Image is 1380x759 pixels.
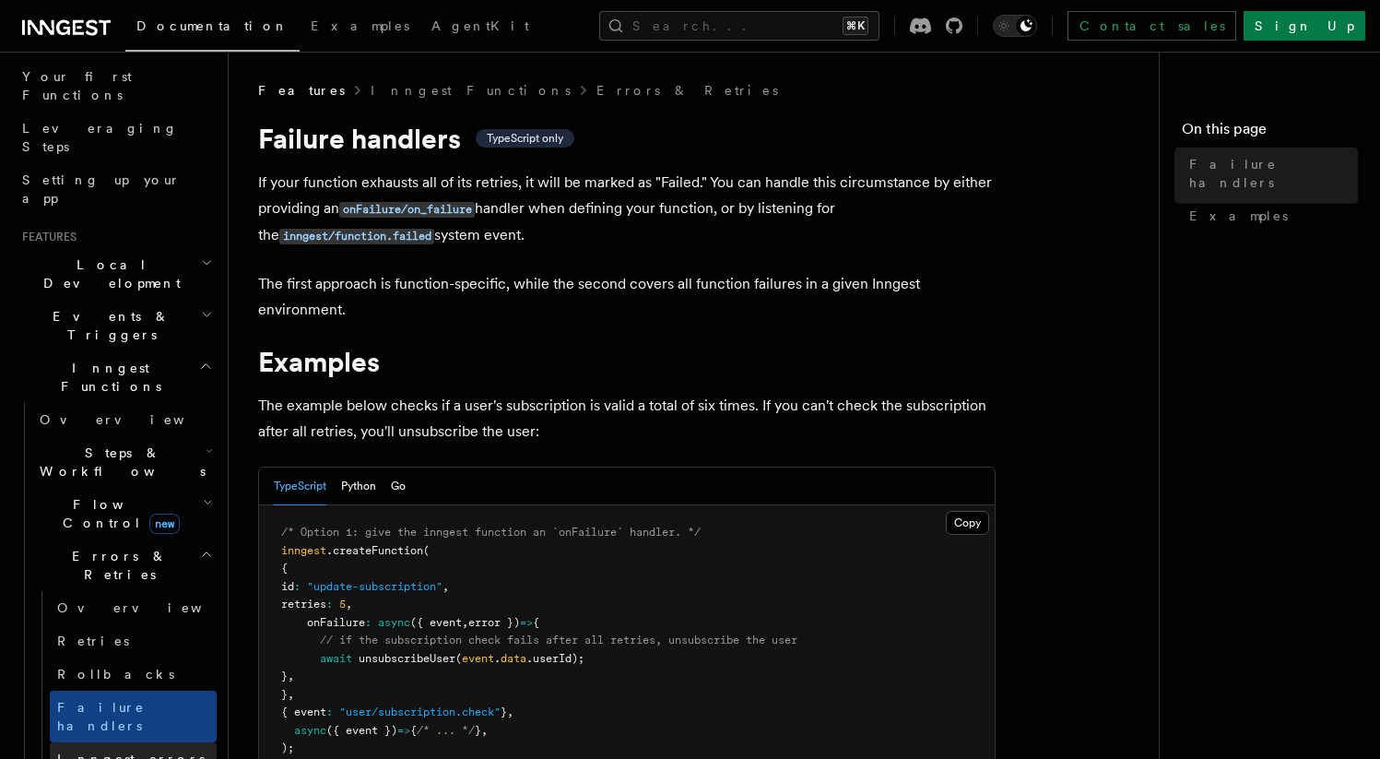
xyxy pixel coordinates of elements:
[50,591,217,624] a: Overview
[423,544,430,557] span: (
[300,6,420,50] a: Examples
[50,624,217,658] a: Retries
[596,81,778,100] a: Errors & Retries
[281,741,294,754] span: );
[32,444,206,480] span: Steps & Workflows
[1182,199,1358,232] a: Examples
[339,598,346,611] span: 5
[494,652,501,665] span: .
[57,700,145,733] span: Failure handlers
[526,652,584,665] span: .userId);
[15,300,217,351] button: Events & Triggers
[32,436,217,488] button: Steps & Workflows
[378,616,410,629] span: async
[258,345,996,378] h1: Examples
[326,544,423,557] span: .createFunction
[339,202,475,218] code: onFailure/on_failure
[22,172,181,206] span: Setting up your app
[993,15,1037,37] button: Toggle dark mode
[843,17,868,35] kbd: ⌘K
[281,706,326,718] span: { event
[32,540,217,591] button: Errors & Retries
[15,351,217,403] button: Inngest Functions
[15,359,199,396] span: Inngest Functions
[274,468,326,505] button: TypeScript
[410,616,462,629] span: ({ event
[1182,148,1358,199] a: Failure handlers
[15,60,217,112] a: Your first Functions
[391,468,406,505] button: Go
[462,652,494,665] span: event
[15,112,217,163] a: Leveraging Steps
[149,514,180,534] span: new
[1189,207,1288,225] span: Examples
[307,616,365,629] span: onFailure
[420,6,540,50] a: AgentKit
[1067,11,1236,41] a: Contact sales
[359,652,455,665] span: unsubscribeUser
[281,544,326,557] span: inngest
[346,598,352,611] span: ,
[258,122,996,155] h1: Failure handlers
[57,634,129,648] span: Retries
[326,598,333,611] span: :
[533,616,539,629] span: {
[258,170,996,249] p: If your function exhausts all of its retries, it will be marked as "Failed." You can handle this ...
[455,652,462,665] span: (
[339,706,501,718] span: "user/subscription.check"
[311,18,409,33] span: Examples
[1244,11,1365,41] a: Sign Up
[15,255,201,292] span: Local Development
[468,616,520,629] span: error })
[281,598,326,611] span: retries
[339,199,475,217] a: onFailure/on_failure
[15,230,77,244] span: Features
[15,163,217,215] a: Setting up your app
[320,634,797,646] span: // if the subscription check fails after all retries, unsubscribe the user
[32,403,217,436] a: Overview
[258,393,996,445] p: The example below checks if a user's subscription is valid a total of six times. If you can't che...
[57,600,247,615] span: Overview
[507,706,513,718] span: ,
[32,547,200,584] span: Errors & Retries
[1189,155,1358,192] span: Failure handlers
[307,580,442,593] span: "update-subscription"
[1182,118,1358,148] h4: On this page
[326,724,397,737] span: ({ event })
[125,6,300,52] a: Documentation
[487,131,563,146] span: TypeScript only
[57,667,174,682] span: Rollbacks
[501,706,507,718] span: }
[520,616,533,629] span: =>
[341,468,376,505] button: Python
[371,81,571,100] a: Inngest Functions
[326,706,333,718] span: :
[22,121,178,154] span: Leveraging Steps
[365,616,372,629] span: :
[281,688,288,701] span: }
[475,724,481,737] span: }
[258,271,996,323] p: The first approach is function-specific, while the second covers all function failures in a given...
[442,580,449,593] span: ,
[15,248,217,300] button: Local Development
[281,562,288,575] span: {
[50,658,217,691] a: Rollbacks
[22,69,132,102] span: Your first Functions
[320,652,352,665] span: await
[288,670,294,682] span: ,
[281,580,294,593] span: id
[288,688,294,701] span: ,
[294,580,301,593] span: :
[32,488,217,540] button: Flow Controlnew
[32,495,203,532] span: Flow Control
[501,652,526,665] span: data
[599,11,879,41] button: Search...⌘K
[279,226,434,243] a: inngest/function.failed
[410,724,417,737] span: {
[397,724,410,737] span: =>
[481,724,488,737] span: ,
[431,18,529,33] span: AgentKit
[281,670,288,682] span: }
[258,81,345,100] span: Features
[281,526,701,539] span: /* Option 1: give the inngest function an `onFailure` handler. */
